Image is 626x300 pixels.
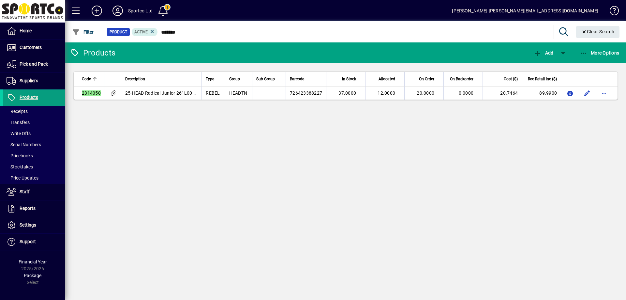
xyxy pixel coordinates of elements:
span: Sub Group [256,75,275,83]
div: Code [82,75,101,83]
div: On Order [409,75,440,83]
span: Pricebooks [7,153,33,158]
a: Suppliers [3,73,65,89]
span: Add [534,50,553,55]
div: Barcode [290,75,322,83]
td: 89.9900 [522,87,561,100]
span: 37.0000 [338,90,356,96]
span: HEADTN [229,90,247,96]
div: Allocated [369,75,401,83]
span: Type [206,75,214,83]
a: Settings [3,217,65,233]
div: Sub Group [256,75,282,83]
a: Receipts [3,106,65,117]
span: Products [20,95,38,100]
span: Product [110,29,127,35]
span: Financial Year [19,259,47,264]
div: Type [206,75,221,83]
td: 20.7464 [483,87,522,100]
span: Write Offs [7,131,31,136]
span: 25-HEAD Radical Junior 26" L00 Tennis Racquet rr [125,90,230,96]
span: 0.0000 [459,90,474,96]
button: Edit [582,88,592,98]
span: In Stock [342,75,356,83]
a: Customers [3,39,65,56]
a: Staff [3,184,65,200]
span: On Backorder [450,75,473,83]
button: Filter [70,26,96,38]
div: Products [70,48,115,58]
a: Transfers [3,117,65,128]
button: Profile [107,5,128,17]
span: Filter [72,29,94,35]
span: Rec Retail Inc ($) [528,75,557,83]
a: Knowledge Base [605,1,618,23]
a: Home [3,23,65,39]
em: 2314050 [82,90,101,96]
span: 20.0000 [417,90,434,96]
span: Support [20,239,36,244]
span: Settings [20,222,36,228]
span: Suppliers [20,78,38,83]
a: Price Updates [3,172,65,183]
button: Add [532,47,555,59]
span: Reports [20,206,36,211]
a: Serial Numbers [3,139,65,150]
span: Clear Search [581,29,615,34]
span: Package [24,273,41,278]
span: REBEL [206,90,220,96]
span: Active [134,30,148,34]
span: Home [20,28,32,33]
div: Description [125,75,198,83]
span: Receipts [7,109,28,114]
div: Group [229,75,248,83]
span: Barcode [290,75,304,83]
button: More Options [578,47,621,59]
button: Clear [576,26,620,38]
span: Allocated [379,75,395,83]
button: More options [599,88,609,98]
span: Stocktakes [7,164,33,169]
span: Code [82,75,91,83]
div: Sportco Ltd [128,6,153,16]
span: Description [125,75,145,83]
div: [PERSON_NAME] [PERSON_NAME][EMAIL_ADDRESS][DOMAIN_NAME] [452,6,598,16]
span: Pick and Pack [20,61,48,67]
span: Staff [20,189,30,194]
a: Support [3,234,65,250]
span: 12.0000 [378,90,395,96]
div: In Stock [330,75,362,83]
div: On Backorder [448,75,479,83]
span: Customers [20,45,42,50]
mat-chip: Activation Status: Active [132,28,158,36]
a: Stocktakes [3,161,65,172]
a: Pick and Pack [3,56,65,72]
a: Write Offs [3,128,65,139]
span: More Options [580,50,619,55]
a: Pricebooks [3,150,65,161]
a: Reports [3,200,65,217]
span: Price Updates [7,175,38,181]
button: Add [86,5,107,17]
span: Serial Numbers [7,142,41,147]
span: On Order [419,75,434,83]
span: Group [229,75,240,83]
span: Cost ($) [504,75,518,83]
span: 726423388227 [290,90,322,96]
span: Transfers [7,120,30,125]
